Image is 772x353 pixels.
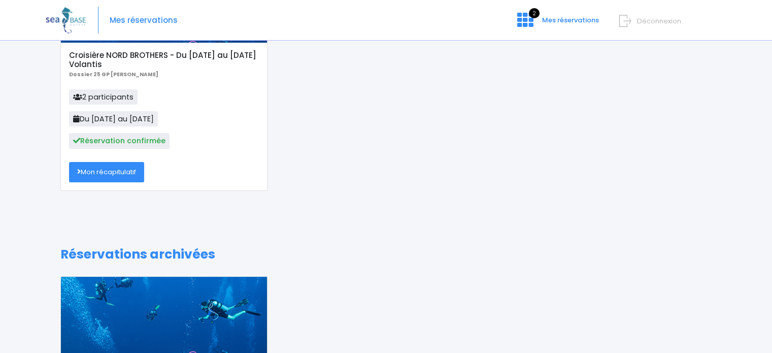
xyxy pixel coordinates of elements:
span: 2 participants [69,89,138,105]
span: Déconnexion [637,16,681,26]
a: 2 Mes réservations [509,19,605,28]
h1: Réservations archivées [60,247,712,262]
a: Mon récapitulatif [69,162,144,182]
span: Réservation confirmée [69,133,170,148]
span: Du [DATE] au [DATE] [69,111,158,126]
h5: Croisière NORD BROTHERS - Du [DATE] au [DATE] Volantis [69,51,258,69]
span: 2 [529,8,540,18]
span: Mes réservations [542,15,599,25]
b: Dossier 25 GP [PERSON_NAME] [69,71,158,78]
